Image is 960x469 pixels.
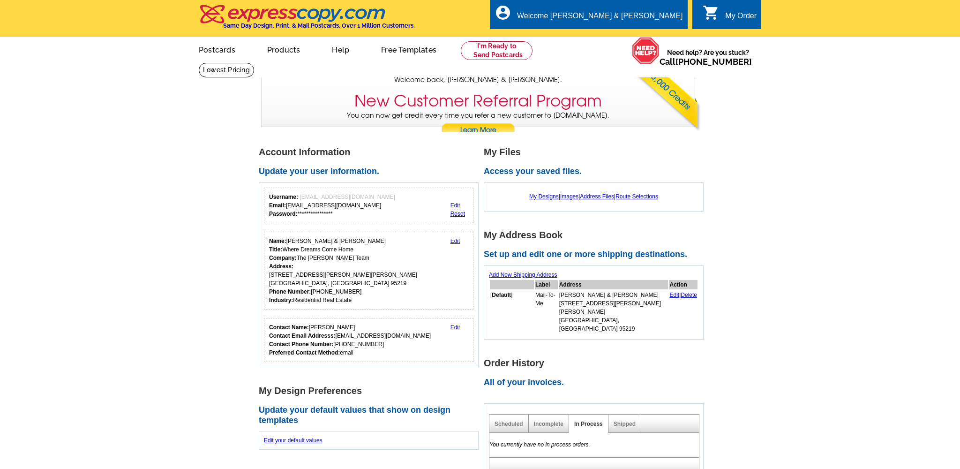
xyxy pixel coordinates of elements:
[450,324,460,331] a: Edit
[269,202,286,209] strong: Email:
[489,188,698,205] div: | | |
[264,437,322,444] a: Edit your default values
[259,147,484,157] h1: Account Information
[269,194,298,200] strong: Username:
[264,188,473,223] div: Your login information.
[534,421,563,427] a: Incomplete
[484,147,709,157] h1: My Files
[269,341,333,348] strong: Contact Phone Number:
[675,57,752,67] a: [PHONE_NUMBER]
[269,324,309,331] strong: Contact Name:
[259,405,484,425] h2: Update your default values that show on design templates
[632,37,660,64] img: help
[269,246,282,253] strong: Title:
[269,288,311,295] strong: Phone Number:
[252,38,315,60] a: Products
[574,421,603,427] a: In Process
[484,166,709,177] h2: Access your saved files.
[559,290,668,333] td: [PERSON_NAME] & [PERSON_NAME] [STREET_ADDRESS][PERSON_NAME][PERSON_NAME] [GEOGRAPHIC_DATA], [GEOG...
[535,290,558,333] td: Mail-To-Me
[441,123,515,137] a: Learn More
[262,111,695,137] p: You can now get credit every time you refer a new customer to [DOMAIN_NAME].
[614,421,636,427] a: Shipped
[660,57,752,67] span: Call
[269,349,340,356] strong: Preferred Contact Method:
[580,193,614,200] a: Address Files
[703,10,757,22] a: shopping_cart My Order
[269,238,286,244] strong: Name:
[484,358,709,368] h1: Order History
[669,280,697,289] th: Action
[660,48,757,67] span: Need help? Are you stuck?
[725,12,757,25] div: My Order
[269,211,298,217] strong: Password:
[394,75,562,85] span: Welcome back, [PERSON_NAME] & [PERSON_NAME].
[354,91,602,111] h3: New Customer Referral Program
[269,263,293,270] strong: Address:
[535,280,558,289] th: Label
[484,230,709,240] h1: My Address Book
[184,38,250,60] a: Postcards
[450,238,460,244] a: Edit
[489,272,557,278] a: Add New Shipping Address
[529,193,559,200] a: My Designs
[517,12,683,25] div: Welcome [PERSON_NAME] & [PERSON_NAME]
[495,4,511,21] i: account_circle
[269,255,297,261] strong: Company:
[495,421,523,427] a: Scheduled
[300,194,395,200] span: [EMAIL_ADDRESS][DOMAIN_NAME]
[560,193,578,200] a: Images
[259,166,484,177] h2: Update your user information.
[264,318,473,362] div: Who should we contact regarding order issues?
[269,237,417,304] div: [PERSON_NAME] & [PERSON_NAME] Where Dreams Come Home The [PERSON_NAME] Team [STREET_ADDRESS][PERS...
[492,292,511,298] b: Default
[199,11,415,29] a: Same Day Design, Print, & Mail Postcards. Over 1 Million Customers.
[489,441,590,448] em: You currently have no in process orders.
[450,202,460,209] a: Edit
[484,378,709,388] h2: All of your invoices.
[669,292,679,298] a: Edit
[223,22,415,29] h4: Same Day Design, Print, & Mail Postcards. Over 1 Million Customers.
[317,38,364,60] a: Help
[559,280,668,289] th: Address
[366,38,451,60] a: Free Templates
[269,323,431,357] div: [PERSON_NAME] [EMAIL_ADDRESS][DOMAIN_NAME] [PHONE_NUMBER] email
[450,211,465,217] a: Reset
[484,250,709,260] h2: Set up and edit one or more shipping destinations.
[703,4,720,21] i: shopping_cart
[259,386,484,396] h1: My Design Preferences
[269,297,293,303] strong: Industry:
[490,290,534,333] td: [ ]
[615,193,658,200] a: Route Selections
[681,292,697,298] a: Delete
[264,232,473,310] div: Your personal details.
[269,333,336,339] strong: Contact Email Addresss:
[669,290,697,333] td: |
